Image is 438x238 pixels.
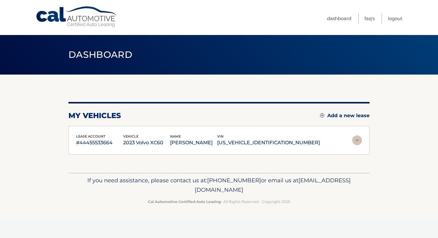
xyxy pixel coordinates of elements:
span: [PHONE_NUMBER] [207,177,261,184]
span: lease account [76,134,106,138]
strong: Cal Automotive Certified Auto Leasing [148,199,221,204]
img: accordion-rest.svg [352,135,362,145]
p: If you need assistance, please contact us at: or email us at [72,176,366,195]
p: 2023 Volvo XC60 [123,138,170,147]
p: - All Rights Reserved - Copyright 2025 [72,198,366,205]
a: Add a new lease [320,113,370,119]
h2: my vehicles [68,111,121,120]
a: FAQ's [364,13,375,23]
span: Dashboard [68,49,132,60]
a: Logout [388,13,402,23]
img: add.svg [320,113,324,117]
p: [US_VEHICLE_IDENTIFICATION_NUMBER] [217,138,320,147]
a: Cal Automotive [36,6,118,28]
p: #44455533664 [76,138,123,147]
span: vin [217,134,224,138]
span: name [170,134,181,138]
span: vehicle [123,134,138,138]
p: [PERSON_NAME] [170,138,217,147]
a: Dashboard [327,13,351,23]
